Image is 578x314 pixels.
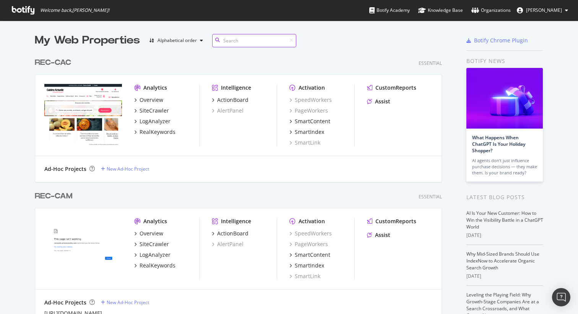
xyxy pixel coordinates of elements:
[212,96,248,104] a: ActionBoard
[35,191,75,202] a: REC-CAM
[289,240,328,248] a: PageWorkers
[44,217,122,279] img: caminteresse.fr
[299,84,325,92] div: Activation
[289,139,320,147] a: SmartLink
[289,251,330,259] a: SmartContent
[367,84,416,92] a: CustomReports
[140,118,170,125] div: LogAnalyzer
[140,240,169,248] div: SiteCrawler
[212,107,244,114] a: AlertPanel
[212,230,248,237] a: ActionBoard
[44,84,122,146] img: cuisineactuelle.fr
[466,273,543,280] div: [DATE]
[367,231,390,239] a: Assist
[526,7,562,13] span: Erwan BOULLé
[134,240,169,248] a: SiteCrawler
[140,107,169,114] div: SiteCrawler
[146,34,206,47] button: Alphabetical order
[35,191,72,202] div: REC-CAM
[552,288,570,306] div: Open Intercom Messenger
[212,240,244,248] a: AlertPanel
[289,107,328,114] a: PageWorkers
[289,118,330,125] a: SmartContent
[419,193,442,200] div: Essential
[369,6,410,14] div: Botify Academy
[466,68,543,129] img: What Happens When ChatGPT Is Your Holiday Shopper?
[511,4,574,16] button: [PERSON_NAME]
[101,166,149,172] a: New Ad-Hoc Project
[295,251,330,259] div: SmartContent
[140,128,175,136] div: RealKeywords
[107,166,149,172] div: New Ad-Hoc Project
[295,262,324,269] div: SmartIndex
[289,128,324,136] a: SmartIndex
[418,6,463,14] div: Knowledge Base
[221,84,251,92] div: Intelligence
[40,7,109,13] span: Welcome back, [PERSON_NAME] !
[134,251,170,259] a: LogAnalyzer
[375,84,416,92] div: CustomReports
[134,128,175,136] a: RealKeywords
[140,230,163,237] div: Overview
[35,57,74,68] a: REC-CAC
[134,107,169,114] a: SiteCrawler
[419,60,442,66] div: Essential
[101,299,149,306] a: New Ad-Hoc Project
[217,230,248,237] div: ActionBoard
[472,158,537,176] div: AI agents don’t just influence purchase decisions — they make them. Is your brand ready?
[289,230,332,237] a: SpeedWorkers
[289,272,320,280] a: SmartLink
[134,262,175,269] a: RealKeywords
[295,118,330,125] div: SmartContent
[35,57,71,68] div: REC-CAC
[134,230,163,237] a: Overview
[474,37,528,44] div: Botify Chrome Plugin
[299,217,325,225] div: Activation
[140,96,163,104] div: Overview
[471,6,511,14] div: Organizations
[367,98,390,105] a: Assist
[466,232,543,239] div: [DATE]
[375,217,416,225] div: CustomReports
[466,251,539,271] a: Why Mid-Sized Brands Should Use IndexNow to Accelerate Organic Search Growth
[221,217,251,225] div: Intelligence
[295,128,324,136] div: SmartIndex
[466,57,543,65] div: Botify news
[212,34,296,47] input: Search
[472,134,525,154] a: What Happens When ChatGPT Is Your Holiday Shopper?
[143,84,167,92] div: Analytics
[289,262,324,269] a: SmartIndex
[217,96,248,104] div: ActionBoard
[140,251,170,259] div: LogAnalyzer
[107,299,149,306] div: New Ad-Hoc Project
[44,299,86,306] div: Ad-Hoc Projects
[289,96,332,104] a: SpeedWorkers
[466,37,528,44] a: Botify Chrome Plugin
[466,193,543,201] div: Latest Blog Posts
[143,217,167,225] div: Analytics
[140,262,175,269] div: RealKeywords
[466,210,543,230] a: AI Is Your New Customer: How to Win the Visibility Battle in a ChatGPT World
[375,98,390,105] div: Assist
[367,217,416,225] a: CustomReports
[44,165,86,173] div: Ad-Hoc Projects
[375,231,390,239] div: Assist
[134,118,170,125] a: LogAnalyzer
[35,33,140,48] div: My Web Properties
[134,96,163,104] a: Overview
[157,38,197,43] div: Alphabetical order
